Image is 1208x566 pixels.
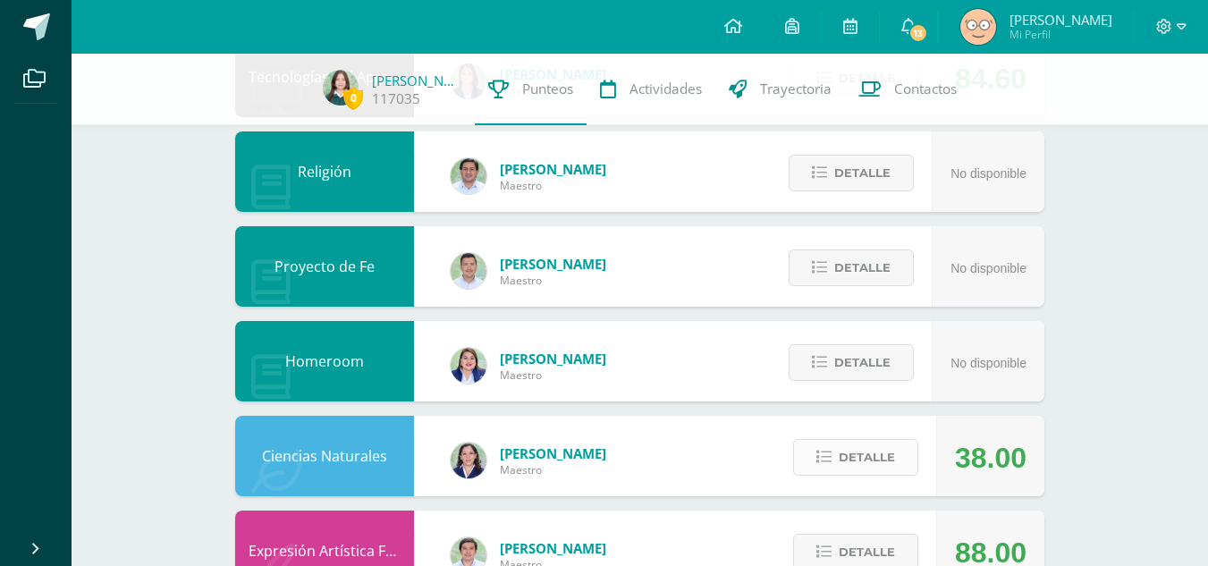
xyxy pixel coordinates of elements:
[323,70,359,106] img: 60ebfa88862d7e1667ce5664aea54911.png
[834,346,891,379] span: Detalle
[960,9,996,45] img: bdb7d8157ba45ca2607f873ef1aaac50.png
[235,226,414,307] div: Proyecto de Fe
[834,156,891,190] span: Detalle
[235,131,414,212] div: Religión
[372,89,420,108] a: 117035
[451,158,486,194] img: f767cae2d037801592f2ba1a5db71a2a.png
[950,356,1026,370] span: No disponible
[629,80,702,98] span: Actividades
[587,54,715,125] a: Actividades
[500,350,606,367] span: [PERSON_NAME]
[500,462,606,477] span: Maestro
[500,444,606,462] span: [PERSON_NAME]
[451,443,486,478] img: 34baededec4b5a5d684641d5d0f97b48.png
[793,439,918,476] button: Detalle
[1009,11,1112,29] span: [PERSON_NAME]
[500,178,606,193] span: Maestro
[451,253,486,289] img: 585d333ccf69bb1c6e5868c8cef08dba.png
[475,54,587,125] a: Punteos
[839,441,895,474] span: Detalle
[955,418,1026,498] div: 38.00
[500,539,606,557] span: [PERSON_NAME]
[715,54,845,125] a: Trayectoria
[789,155,914,191] button: Detalle
[950,261,1026,275] span: No disponible
[451,348,486,384] img: 97caf0f34450839a27c93473503a1ec1.png
[522,80,573,98] span: Punteos
[1009,27,1112,42] span: Mi Perfil
[845,54,970,125] a: Contactos
[760,80,832,98] span: Trayectoria
[372,72,461,89] a: [PERSON_NAME]
[834,251,891,284] span: Detalle
[500,367,606,383] span: Maestro
[235,416,414,496] div: Ciencias Naturales
[789,249,914,286] button: Detalle
[500,255,606,273] span: [PERSON_NAME]
[950,166,1026,181] span: No disponible
[894,80,957,98] span: Contactos
[235,321,414,401] div: Homeroom
[789,344,914,381] button: Detalle
[343,87,363,109] span: 0
[500,160,606,178] span: [PERSON_NAME]
[908,23,928,43] span: 13
[500,273,606,288] span: Maestro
